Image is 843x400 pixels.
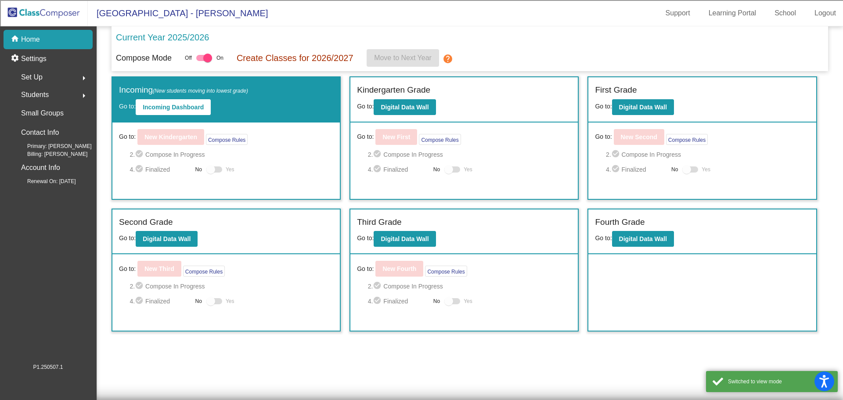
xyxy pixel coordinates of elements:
[185,54,192,62] span: Off
[79,90,89,101] mat-icon: arrow_right
[226,164,234,175] span: Yes
[374,99,436,115] button: Digital Data Wall
[357,84,430,97] label: Kindergarten Grade
[4,147,839,155] div: Newspaper
[119,264,136,274] span: Go to:
[4,100,839,108] div: Download
[13,150,87,158] span: Billing: [PERSON_NAME]
[614,129,664,145] button: New Second
[13,142,92,150] span: Primary: [PERSON_NAME]
[119,84,248,97] label: Incoming
[195,166,202,173] span: No
[373,164,383,175] mat-icon: check_circle
[137,129,204,145] button: New Kindergarten
[381,235,429,242] b: Digital Data Wall
[4,299,839,306] div: MORE
[183,266,225,277] button: Compose Rules
[374,54,432,61] span: Move to Next Year
[237,51,353,65] p: Create Classes for 2026/2027
[595,103,612,110] span: Go to:
[4,155,839,163] div: Television/Radio
[4,92,839,100] div: Rename Outline
[143,104,204,111] b: Incoming Dashboard
[4,108,839,115] div: Print
[419,134,461,145] button: Compose Rules
[619,235,667,242] b: Digital Data Wall
[368,296,429,306] span: 4. Finalized
[619,104,667,111] b: Digital Data Wall
[373,281,383,292] mat-icon: check_circle
[144,265,174,272] b: New Third
[702,164,710,175] span: Yes
[216,54,223,62] span: On
[671,166,678,173] span: No
[119,234,136,241] span: Go to:
[116,52,172,64] p: Compose Mode
[368,281,572,292] span: 2. Compose In Progress
[606,164,667,175] span: 4. Finalized
[119,132,136,141] span: Go to:
[425,266,467,277] button: Compose Rules
[382,265,416,272] b: New Fourth
[595,84,637,97] label: First Grade
[357,103,374,110] span: Go to:
[4,267,839,275] div: SAVE
[375,261,423,277] button: New Fourth
[206,134,248,145] button: Compose Rules
[130,281,333,292] span: 2. Compose In Progress
[612,99,674,115] button: Digital Data Wall
[137,261,181,277] button: New Third
[136,99,211,115] button: Incoming Dashboard
[368,164,429,175] span: 4. Finalized
[357,264,374,274] span: Go to:
[144,133,197,141] b: New Kindergarten
[4,212,839,220] div: SAVE AND GO HOME
[4,60,839,68] div: Sign out
[4,139,839,147] div: Magazine
[135,281,145,292] mat-icon: check_circle
[4,306,81,316] input: Search sources
[4,44,839,52] div: Delete
[4,259,839,267] div: New source
[612,231,674,247] button: Digital Data Wall
[130,149,333,160] span: 2. Compose In Progress
[21,126,59,139] p: Contact Info
[79,73,89,83] mat-icon: arrow_right
[4,220,839,227] div: DELETE
[119,103,136,110] span: Go to:
[11,34,21,45] mat-icon: home
[4,52,839,60] div: Options
[357,132,374,141] span: Go to:
[4,283,839,291] div: WEBSITE
[4,204,839,212] div: This outline has no content. Would you like to delete it?
[611,164,622,175] mat-icon: check_circle
[4,4,184,11] div: Home
[621,133,657,141] b: New Second
[195,297,202,305] span: No
[464,296,472,306] span: Yes
[4,11,81,21] input: Search outlines
[4,76,839,84] div: Move To ...
[595,234,612,241] span: Go to:
[4,84,839,92] div: Delete
[4,21,839,29] div: Sort A > Z
[433,166,440,173] span: No
[666,134,708,145] button: Compose Rules
[130,296,191,306] span: 4. Finalized
[4,163,839,171] div: Visual Art
[443,54,453,64] mat-icon: help
[21,107,64,119] p: Small Groups
[464,164,472,175] span: Yes
[21,89,49,101] span: Students
[135,296,145,306] mat-icon: check_circle
[143,235,191,242] b: Digital Data Wall
[153,88,248,94] span: (New students moving into lowest grade)
[21,71,43,83] span: Set Up
[135,149,145,160] mat-icon: check_circle
[4,36,839,44] div: Move To ...
[116,31,209,44] p: Current Year 2025/2026
[4,171,839,179] div: TODO: put dlg title
[368,149,572,160] span: 2. Compose In Progress
[136,231,198,247] button: Digital Data Wall
[374,231,436,247] button: Digital Data Wall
